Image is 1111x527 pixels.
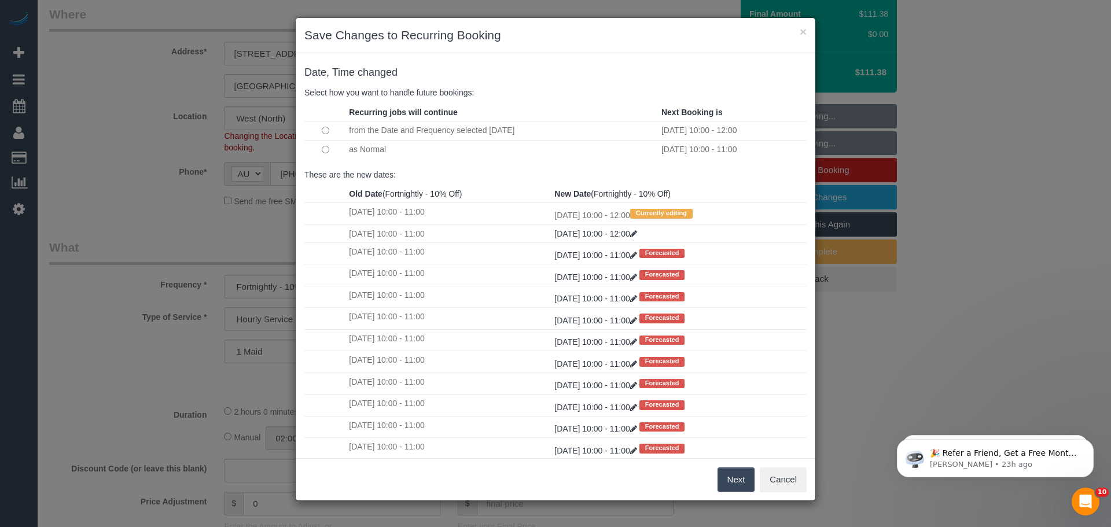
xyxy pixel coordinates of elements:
td: [DATE] 10:00 - 11:00 [346,286,551,307]
td: [DATE] 10:00 - 11:00 [346,438,551,459]
span: Forecasted [639,249,685,258]
td: [DATE] 10:00 - 11:00 [346,224,551,242]
th: (Fortnightly - 10% Off) [346,185,551,203]
td: [DATE] 10:00 - 11:00 [346,203,551,224]
a: [DATE] 10:00 - 12:00 [554,229,637,238]
span: Forecasted [639,292,685,301]
button: Next [718,467,755,492]
a: [DATE] 10:00 - 11:00 [554,250,639,260]
h3: Save Changes to Recurring Booking [304,27,807,44]
span: Currently editing [630,209,693,218]
td: [DATE] 10:00 - 12:00 [551,203,807,224]
button: × [800,25,807,38]
a: [DATE] 10:00 - 11:00 [554,337,639,347]
strong: Next Booking is [661,108,723,117]
span: Forecasted [639,357,685,366]
td: as Normal [346,140,658,159]
td: [DATE] 10:00 - 11:00 [346,264,551,286]
span: Forecasted [639,379,685,388]
td: from the Date and Frequency selected [DATE] [346,121,658,140]
span: Forecasted [639,400,685,410]
th: (Fortnightly - 10% Off) [551,185,807,203]
a: [DATE] 10:00 - 11:00 [554,424,639,433]
td: [DATE] 10:00 - 11:00 [346,242,551,264]
span: Forecasted [639,444,685,453]
td: [DATE] 10:00 - 11:00 [346,308,551,329]
span: Date, Time [304,67,355,78]
strong: Old Date [349,189,382,198]
td: [DATE] 10:00 - 11:00 [346,329,551,351]
p: These are the new dates: [304,169,807,180]
a: [DATE] 10:00 - 11:00 [554,403,639,412]
strong: Recurring jobs will continue [349,108,457,117]
a: [DATE] 10:00 - 11:00 [554,294,639,303]
iframe: Intercom live chat [1072,488,1099,515]
strong: New Date [554,189,591,198]
td: [DATE] 10:00 - 11:00 [346,373,551,394]
h4: changed [304,67,807,79]
span: Forecasted [639,314,685,323]
button: Cancel [760,467,807,492]
a: [DATE] 10:00 - 11:00 [554,381,639,390]
a: [DATE] 10:00 - 11:00 [554,446,639,455]
iframe: Intercom notifications message [880,415,1111,496]
p: Select how you want to handle future bookings: [304,87,807,98]
td: [DATE] 10:00 - 11:00 [346,351,551,373]
span: 10 [1095,488,1109,497]
td: [DATE] 10:00 - 11:00 [346,416,551,437]
td: [DATE] 10:00 - 11:00 [346,395,551,416]
a: [DATE] 10:00 - 11:00 [554,272,639,282]
span: Forecasted [639,336,685,345]
span: Forecasted [639,270,685,279]
td: [DATE] 10:00 - 12:00 [658,121,807,140]
a: [DATE] 10:00 - 11:00 [554,359,639,368]
a: [DATE] 10:00 - 11:00 [554,316,639,325]
td: [DATE] 10:00 - 11:00 [658,140,807,159]
span: Forecasted [639,422,685,432]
